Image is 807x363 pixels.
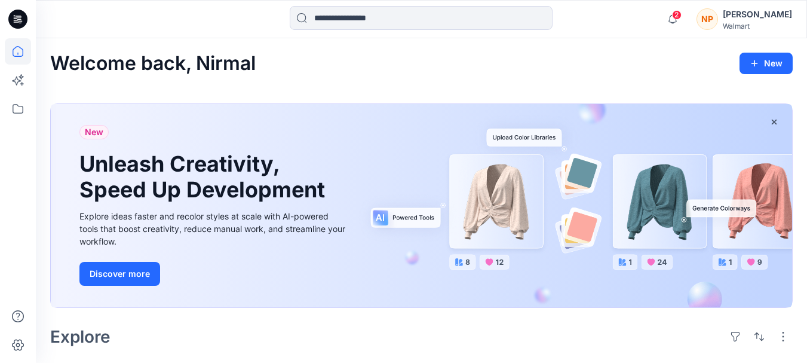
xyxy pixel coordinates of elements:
[696,8,718,30] div: NP
[79,151,330,203] h1: Unleash Creativity, Speed Up Development
[79,262,348,286] a: Discover more
[79,262,160,286] button: Discover more
[85,125,103,139] span: New
[723,7,792,22] div: [PERSON_NAME]
[79,210,348,248] div: Explore ideas faster and recolor styles at scale with AI-powered tools that boost creativity, red...
[50,327,111,346] h2: Explore
[50,53,256,75] h2: Welcome back, Nirmal
[672,10,682,20] span: 2
[740,53,793,74] button: New
[723,22,792,30] div: Walmart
